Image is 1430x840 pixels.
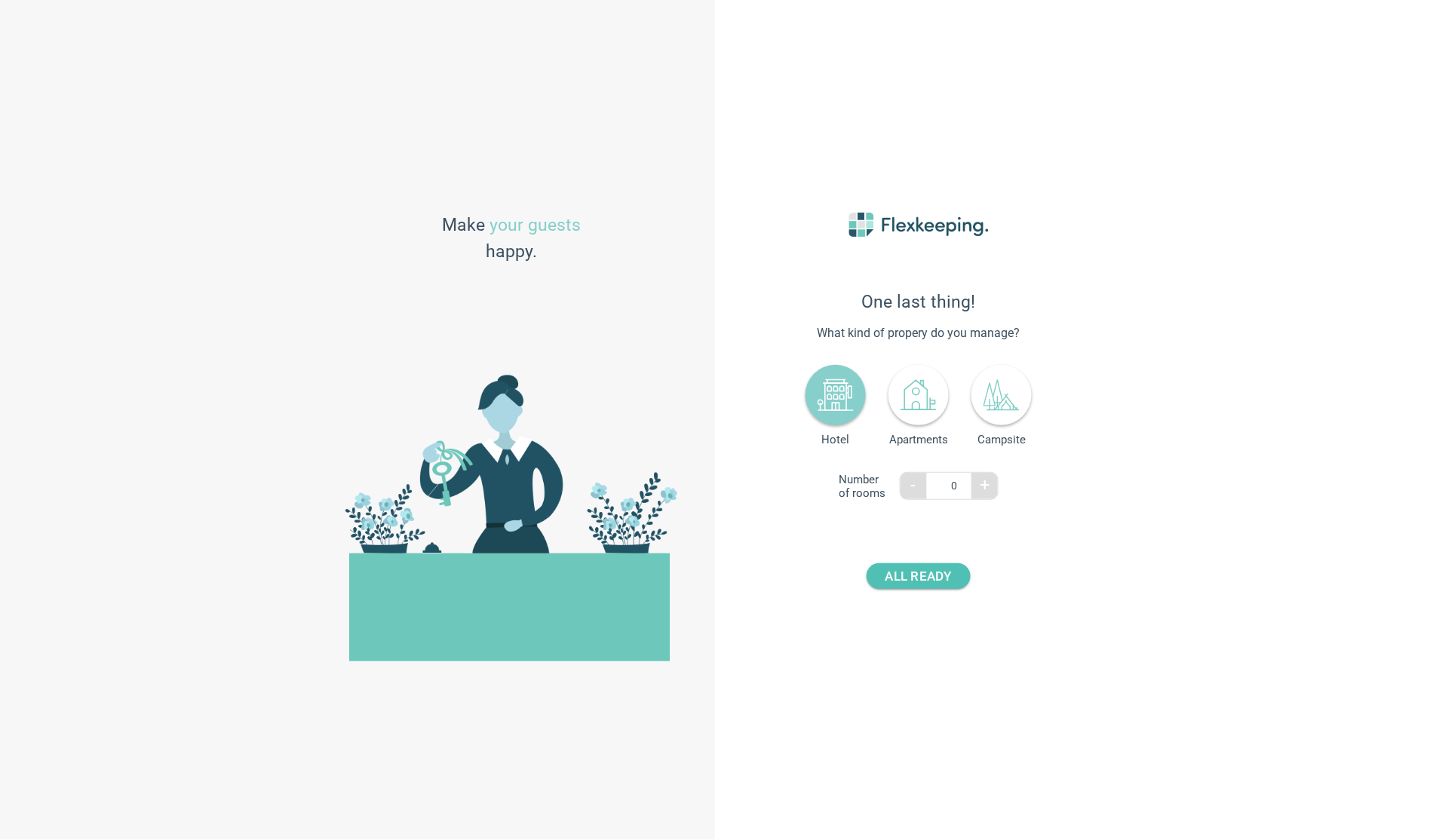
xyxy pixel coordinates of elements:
[911,474,916,495] span: -
[867,563,971,589] button: ALL READY
[901,473,927,499] button: -
[753,292,1085,312] span: One last thing!
[980,474,991,495] span: +
[885,563,952,589] span: ALL READY
[971,433,1032,446] span: Campsite
[806,433,866,446] span: Hotel
[971,473,998,499] button: +
[839,473,892,500] span: Number of rooms
[442,213,581,265] span: Make happy.
[753,324,1085,342] span: What kind of propery do you manage?
[888,433,949,446] span: Apartments
[489,215,581,235] span: your guests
